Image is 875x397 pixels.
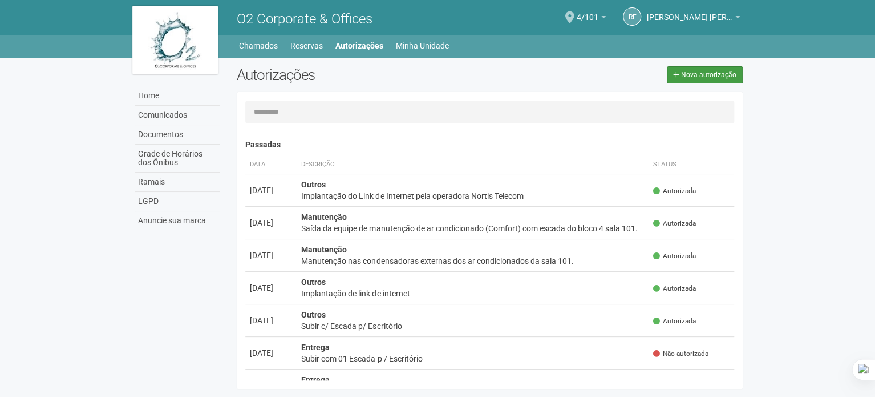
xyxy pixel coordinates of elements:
[250,315,292,326] div: [DATE]
[135,145,220,173] a: Grade de Horários dos Ônibus
[250,217,292,228] div: [DATE]
[237,66,481,83] h2: Autorizações
[653,349,708,359] span: Não autorizada
[301,180,326,189] strong: Outros
[681,71,736,79] span: Nova autorização
[301,375,330,384] strong: Entrega
[297,155,649,174] th: Descrição
[301,353,644,364] div: Subir com 01 Escada p / Escritório
[301,223,644,234] div: Saída da equipe de manutenção de ar condicionado (Comfort) com escada do bloco 4 sala 101.
[250,380,292,391] div: [DATE]
[667,66,743,83] a: Nova autorização
[577,14,606,23] a: 4/101
[647,14,740,23] a: [PERSON_NAME] [PERSON_NAME]
[577,2,598,22] span: 4/101
[250,282,292,294] div: [DATE]
[653,251,696,261] span: Autorizada
[653,219,696,228] span: Autorizada
[301,212,347,222] strong: Manutenção
[135,86,220,106] a: Home
[301,288,644,299] div: Implantação de link de internet
[301,343,330,352] strong: Entrega
[290,38,323,54] a: Reservas
[250,185,292,196] div: [DATE]
[237,11,372,27] span: O2 Corporate & Offices
[301,278,326,287] strong: Outros
[245,155,297,174] th: Data
[135,173,220,192] a: Ramais
[335,38,383,54] a: Autorizações
[653,284,696,294] span: Autorizada
[396,38,449,54] a: Minha Unidade
[301,320,644,332] div: Subir c/ Escada p/ Escritório
[135,106,220,125] a: Comunicados
[301,310,326,319] strong: Outros
[301,255,644,267] div: Manutenção nas condensadoras externas dos ar condicionados da sala 101.
[647,2,732,22] span: Robson Firmino Gomes
[623,7,641,26] a: RF
[653,316,696,326] span: Autorizada
[250,347,292,359] div: [DATE]
[653,186,696,196] span: Autorizada
[135,211,220,230] a: Anuncie sua marca
[132,6,218,74] img: logo.jpg
[250,250,292,261] div: [DATE]
[239,38,278,54] a: Chamados
[135,192,220,211] a: LGPD
[649,155,734,174] th: Status
[301,190,644,202] div: Implantação do Link de Internet pela operadora Nortis Telecom
[135,125,220,145] a: Documentos
[301,245,347,254] strong: Manutenção
[245,141,734,149] h4: Passadas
